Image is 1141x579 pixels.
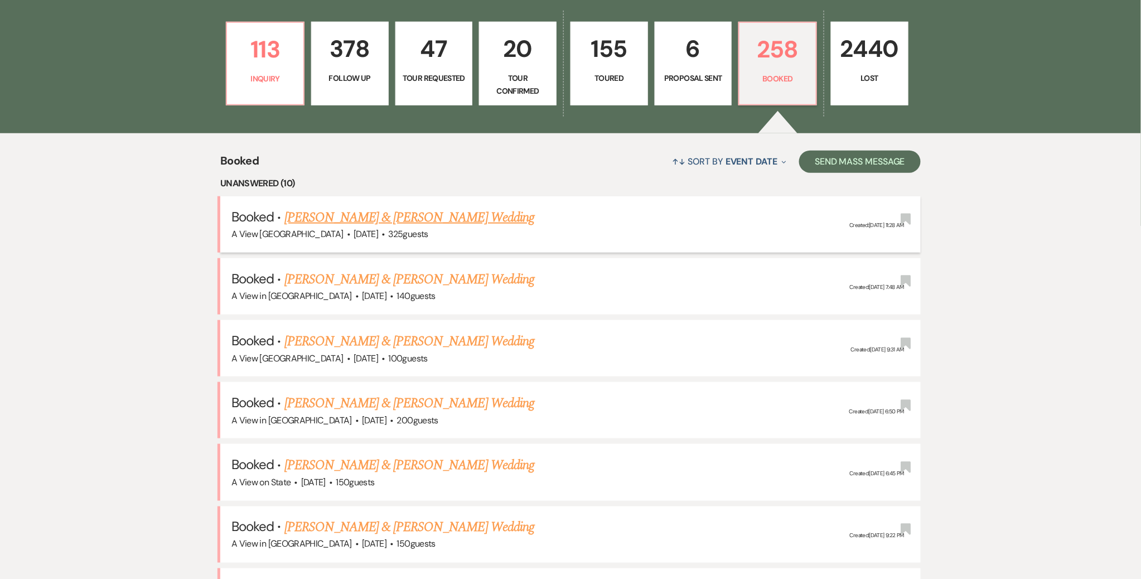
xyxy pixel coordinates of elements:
[397,414,438,426] span: 200 guests
[662,30,725,67] p: 6
[486,72,549,97] p: Tour Confirmed
[849,408,904,415] span: Created: [DATE] 6:50 PM
[397,290,436,302] span: 140 guests
[231,208,274,225] span: Booked
[850,221,904,229] span: Created: [DATE] 11:28 AM
[403,72,466,84] p: Tour Requested
[662,72,725,84] p: Proposal Sent
[831,22,908,105] a: 2440Lost
[578,30,641,67] p: 155
[851,346,904,353] span: Created: [DATE] 9:31 AM
[231,290,352,302] span: A View in [GEOGRAPHIC_DATA]
[486,30,549,67] p: 20
[234,73,297,85] p: Inquiry
[354,228,378,240] span: [DATE]
[850,532,904,539] span: Created: [DATE] 9:22 PM
[231,394,274,411] span: Booked
[655,22,732,105] a: 6Proposal Sent
[668,147,791,176] button: Sort By Event Date
[838,72,901,84] p: Lost
[395,22,473,105] a: 47Tour Requested
[284,331,534,351] a: [PERSON_NAME] & [PERSON_NAME] Wedding
[673,156,686,167] span: ↑↓
[231,414,352,426] span: A View in [GEOGRAPHIC_DATA]
[850,284,904,291] span: Created: [DATE] 7:48 AM
[234,31,297,68] p: 113
[726,156,777,167] span: Event Date
[389,353,428,364] span: 100 guests
[231,353,344,364] span: A View [GEOGRAPHIC_DATA]
[284,208,534,228] a: [PERSON_NAME] & [PERSON_NAME] Wedding
[362,290,386,302] span: [DATE]
[746,31,809,68] p: 258
[284,455,534,475] a: [PERSON_NAME] & [PERSON_NAME] Wedding
[362,538,386,550] span: [DATE]
[336,476,374,488] span: 150 guests
[479,22,557,105] a: 20Tour Confirmed
[231,270,274,287] span: Booked
[231,476,291,488] span: A View on State
[738,22,817,105] a: 258Booked
[578,72,641,84] p: Toured
[799,151,921,173] button: Send Mass Message
[746,73,809,85] p: Booked
[284,393,534,413] a: [PERSON_NAME] & [PERSON_NAME] Wedding
[220,176,921,191] li: Unanswered (10)
[570,22,648,105] a: 155Toured
[284,518,534,538] a: [PERSON_NAME] & [PERSON_NAME] Wedding
[311,22,389,105] a: 378Follow Up
[231,538,352,550] span: A View in [GEOGRAPHIC_DATA]
[220,152,259,176] span: Booked
[850,470,904,477] span: Created: [DATE] 6:45 PM
[284,269,534,289] a: [PERSON_NAME] & [PERSON_NAME] Wedding
[318,30,381,67] p: 378
[403,30,466,67] p: 47
[362,414,386,426] span: [DATE]
[838,30,901,67] p: 2440
[301,476,326,488] span: [DATE]
[231,228,344,240] span: A View [GEOGRAPHIC_DATA]
[231,518,274,535] span: Booked
[231,332,274,349] span: Booked
[397,538,436,550] span: 150 guests
[231,456,274,473] span: Booked
[354,353,378,364] span: [DATE]
[226,22,304,105] a: 113Inquiry
[389,228,428,240] span: 325 guests
[318,72,381,84] p: Follow Up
